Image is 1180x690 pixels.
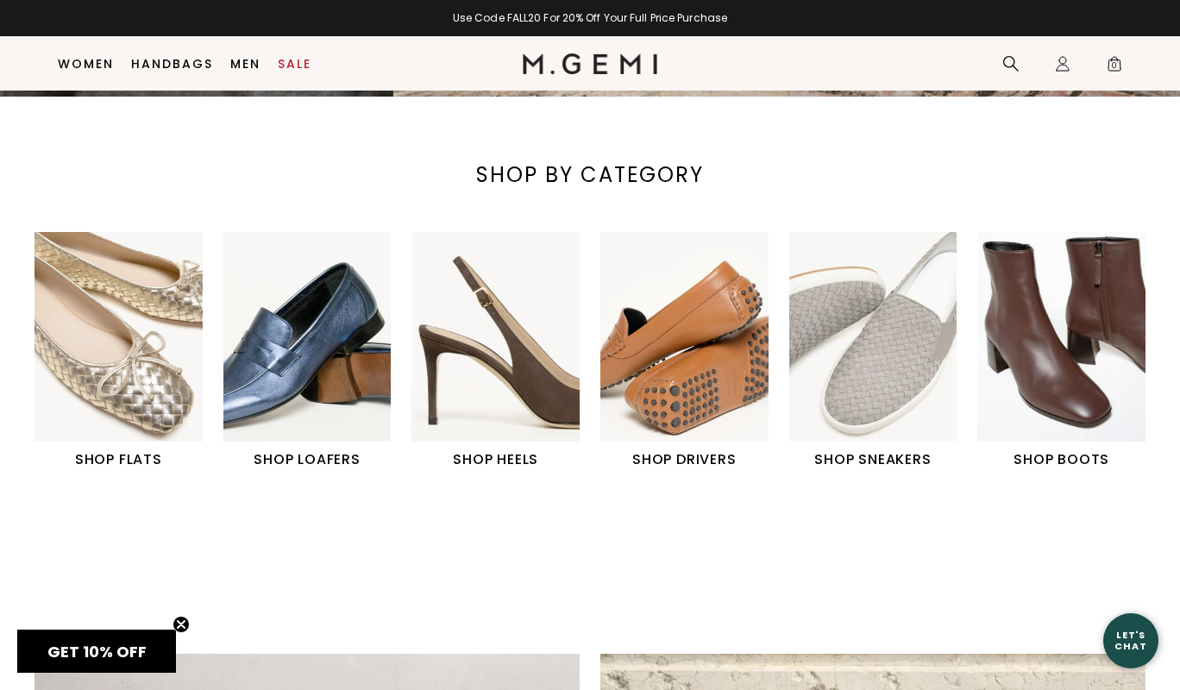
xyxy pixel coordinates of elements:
[223,232,412,470] div: 2 / 6
[35,232,223,470] div: 1 / 6
[58,57,114,71] a: Women
[789,232,957,470] a: SHOP SNEAKERS
[523,53,658,74] img: M.Gemi
[35,232,203,470] a: SHOP FLATS
[223,449,392,470] h1: SHOP LOAFERS
[131,57,213,71] a: Handbags
[442,161,737,189] div: SHOP BY CATEGORY
[1106,59,1123,76] span: 0
[230,57,260,71] a: Men
[35,449,203,470] h1: SHOP FLATS
[47,641,147,662] span: GET 10% OFF
[789,232,978,470] div: 5 / 6
[278,57,311,71] a: Sale
[223,232,392,470] a: SHOP LOAFERS
[600,232,769,470] a: SHOP DRIVERS
[600,232,789,470] div: 4 / 6
[411,232,580,470] a: SHOP HEELS
[411,449,580,470] h1: SHOP HEELS
[17,630,176,673] div: GET 10% OFFClose teaser
[1103,630,1158,651] div: Let's Chat
[411,232,600,470] div: 3 / 6
[789,449,957,470] h1: SHOP SNEAKERS
[977,449,1145,470] h1: SHOP BOOTS
[173,616,190,633] button: Close teaser
[977,232,1145,470] a: SHOP BOOTS
[600,449,769,470] h1: SHOP DRIVERS
[977,232,1166,470] div: 6 / 6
